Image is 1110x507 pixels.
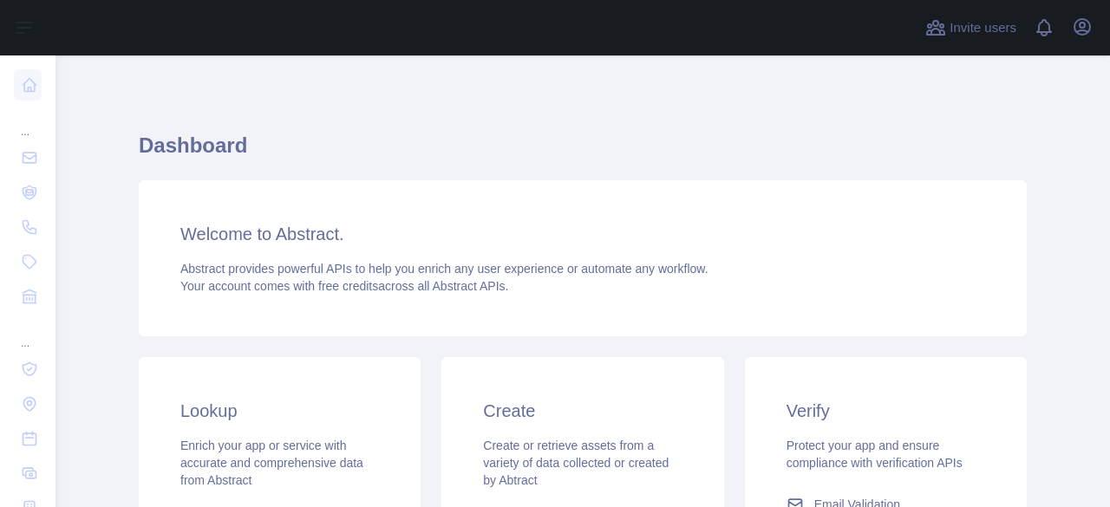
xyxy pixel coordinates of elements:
[180,222,985,246] h3: Welcome to Abstract.
[483,439,669,487] span: Create or retrieve assets from a variety of data collected or created by Abtract
[787,399,985,423] h3: Verify
[483,399,682,423] h3: Create
[787,439,963,470] span: Protect your app and ensure compliance with verification APIs
[180,399,379,423] h3: Lookup
[180,262,708,276] span: Abstract provides powerful APIs to help you enrich any user experience or automate any workflow.
[14,104,42,139] div: ...
[14,315,42,350] div: ...
[139,132,1027,173] h1: Dashboard
[180,279,508,293] span: Your account comes with across all Abstract APIs.
[950,18,1016,38] span: Invite users
[180,439,363,487] span: Enrich your app or service with accurate and comprehensive data from Abstract
[318,279,378,293] span: free credits
[922,14,1020,42] button: Invite users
